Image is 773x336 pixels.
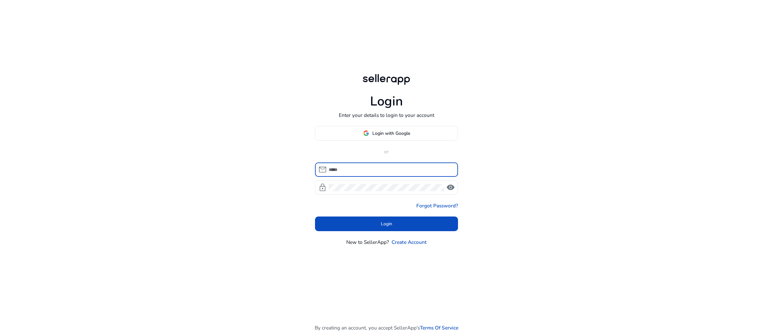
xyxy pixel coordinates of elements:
[372,130,410,137] span: Login with Google
[315,148,458,155] p: or
[318,165,327,174] span: mail
[315,126,458,141] button: Login with Google
[370,94,403,109] h1: Login
[346,238,389,246] p: New to SellerApp?
[363,130,369,136] img: google-logo.svg
[381,220,392,227] span: Login
[339,111,434,119] p: Enter your details to login to your account
[420,324,458,331] a: Terms Of Service
[416,202,458,209] a: Forgot Password?
[392,238,427,246] a: Create Account
[318,183,327,192] span: lock
[315,217,458,231] button: Login
[446,183,455,192] span: visibility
